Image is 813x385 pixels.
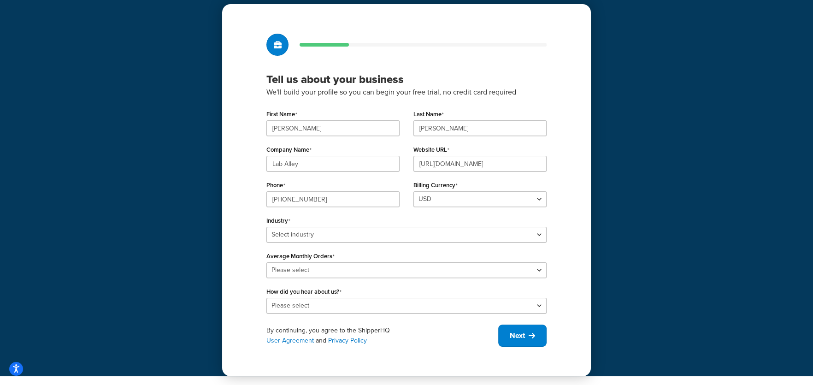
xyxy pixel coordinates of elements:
[413,111,444,118] label: Last Name
[266,111,297,118] label: First Name
[266,253,335,260] label: Average Monthly Orders
[413,182,458,189] label: Billing Currency
[266,336,314,345] a: User Agreement
[266,72,547,86] h3: Tell us about your business
[266,288,342,296] label: How did you hear about us?
[510,331,525,341] span: Next
[498,325,547,347] button: Next
[266,146,312,154] label: Company Name
[266,86,547,98] p: We'll build your profile so you can begin your free trial, no credit card required
[413,146,449,154] label: Website URL
[266,182,285,189] label: Phone
[266,217,290,225] label: Industry
[328,336,367,345] a: Privacy Policy
[266,326,498,346] div: By continuing, you agree to the ShipperHQ and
